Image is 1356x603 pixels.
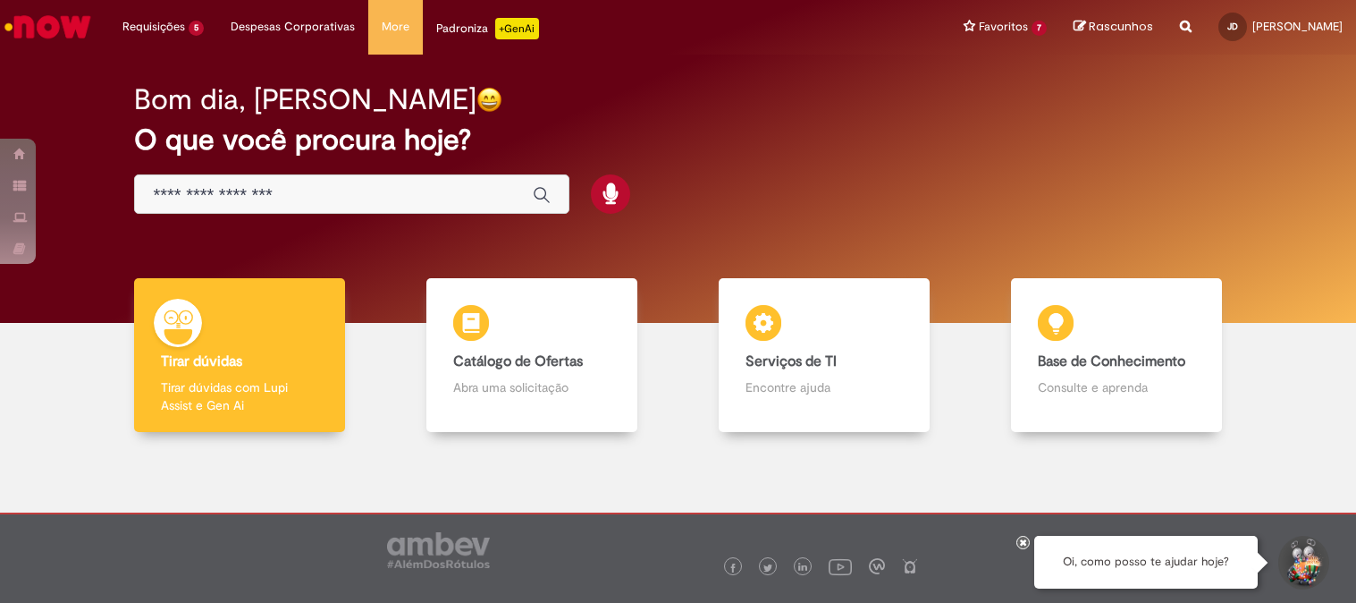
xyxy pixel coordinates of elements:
img: happy-face.png [476,87,502,113]
span: Despesas Corporativas [231,18,355,36]
b: Catálogo de Ofertas [453,352,583,370]
div: Padroniza [436,18,539,39]
img: logo_footer_naosei.png [902,558,918,574]
img: logo_footer_twitter.png [763,564,772,573]
img: logo_footer_facebook.png [729,564,737,573]
img: logo_footer_workplace.png [869,558,885,574]
h2: Bom dia, [PERSON_NAME] [134,84,476,115]
span: JD [1227,21,1238,32]
img: logo_footer_linkedin.png [798,563,807,573]
p: Consulte e aprenda [1038,378,1195,396]
button: Iniciar Conversa de Suporte [1276,536,1329,590]
span: Rascunhos [1089,18,1153,35]
a: Tirar dúvidas Tirar dúvidas com Lupi Assist e Gen Ai [94,278,386,433]
a: Catálogo de Ofertas Abra uma solicitação [386,278,678,433]
span: Favoritos [979,18,1028,36]
a: Base de Conhecimento Consulte e aprenda [970,278,1262,433]
h2: O que você procura hoje? [134,124,1221,156]
img: ServiceNow [2,9,94,45]
img: logo_footer_youtube.png [829,555,852,578]
p: Abra uma solicitação [453,378,611,396]
a: Serviços de TI Encontre ajuda [678,278,971,433]
p: +GenAi [495,18,539,39]
b: Tirar dúvidas [161,352,242,370]
img: logo_footer_ambev_rotulo_gray.png [387,532,490,568]
span: [PERSON_NAME] [1252,19,1343,34]
div: Oi, como posso te ajudar hoje? [1034,536,1258,589]
b: Base de Conhecimento [1038,352,1185,370]
span: 5 [189,21,204,36]
p: Tirar dúvidas com Lupi Assist e Gen Ai [161,378,318,414]
a: Rascunhos [1074,19,1153,36]
span: Requisições [122,18,185,36]
p: Encontre ajuda [745,378,903,396]
b: Serviços de TI [745,352,837,370]
span: More [382,18,409,36]
span: 7 [1032,21,1047,36]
